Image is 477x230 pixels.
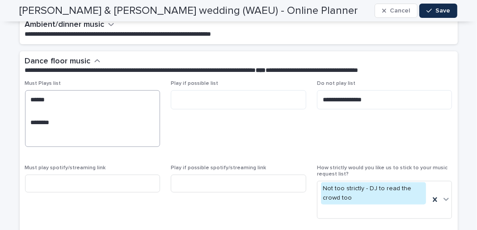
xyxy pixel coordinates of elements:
[435,8,450,14] span: Save
[390,8,410,14] span: Cancel
[25,57,101,67] button: Dance floor music
[419,4,457,18] button: Save
[25,57,91,67] h2: Dance floor music
[171,165,266,171] span: Play if possible spotify/streaming link
[171,81,218,86] span: Play if possible list
[25,165,106,171] span: Must play spotify/streaming link
[317,165,447,177] span: How strictly would you like us to stick to your music request list?
[321,182,426,205] div: Not too strictly - DJ to read the crowd too
[20,4,358,17] h2: [PERSON_NAME] & [PERSON_NAME] wedding (WAEU) - Online Planner
[25,20,105,30] h2: Ambient/dinner music
[25,81,61,86] span: Must Plays list
[317,81,355,86] span: Do not play list
[375,4,418,18] button: Cancel
[25,20,114,30] button: Ambient/dinner music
